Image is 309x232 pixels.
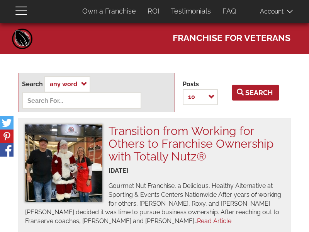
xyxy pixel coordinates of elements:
a: FAQ [217,3,242,19]
a: Home [11,27,34,50]
label: Search [22,80,43,89]
a: Own a Franchise [76,3,142,19]
img: mall-2019-2_1.jpeg [25,125,102,202]
span: franchise for veterans [173,29,290,44]
div: Gourmet Nut Franchise, a Delicious, Healthy Alternative at Sporting & Events Centers Nationwide A... [25,182,284,226]
a: Testimonials [165,3,217,19]
input: Search For... [22,92,141,109]
a: Read Article [197,217,231,225]
button: Search [232,85,279,101]
a: ROI [142,3,165,19]
label: Posts [183,80,199,89]
a: Transition from Working for Others to Franchise Ownership with Totally Nutz® [109,124,274,163]
span: [DATE] [109,167,128,174]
